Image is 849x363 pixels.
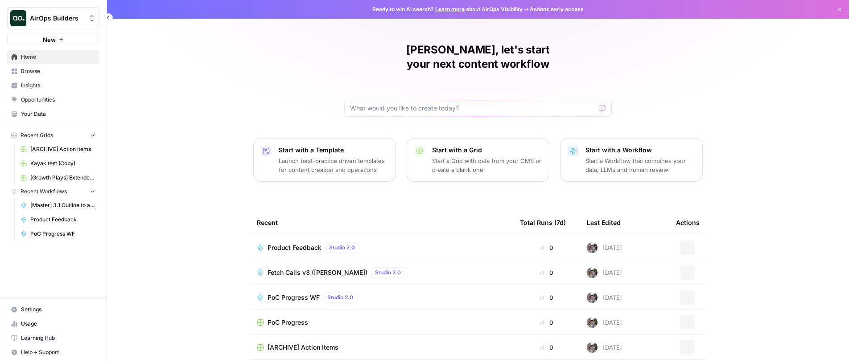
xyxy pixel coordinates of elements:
[16,142,99,156] a: [ARCHIVE] Action Items
[7,64,99,78] a: Browse
[30,230,95,238] span: PoC Progress WF
[268,318,308,327] span: PoC Progress
[327,294,353,302] span: Studio 2.0
[587,242,622,253] div: [DATE]
[432,156,542,174] p: Start a Grid with data from your CMS or create a blank one
[587,267,622,278] div: [DATE]
[432,146,542,155] p: Start with a Grid
[7,345,99,359] button: Help + Support
[21,67,95,75] span: Browse
[587,242,598,253] img: a2mlt6f1nb2jhzcjxsuraj5rj4vi
[520,318,573,327] div: 0
[30,174,95,182] span: [Growth Plays] Extended Research
[21,334,95,342] span: Learning Hub
[10,10,26,26] img: AirOps Builders Logo
[21,110,95,118] span: Your Data
[520,210,566,235] div: Total Runs (7d)
[587,317,598,328] img: a2mlt6f1nb2jhzcjxsuraj5rj4vi
[587,210,621,235] div: Last Edited
[587,317,622,328] div: [DATE]
[30,201,95,209] span: [Master] 3.1 Outline to article
[7,129,99,142] button: Recent Grids
[16,198,99,212] a: [Master] 3.1 Outline to article
[257,292,506,303] a: PoC Progress WFStudio 2.0
[587,342,598,353] img: a2mlt6f1nb2jhzcjxsuraj5rj4vi
[16,171,99,185] a: [Growth Plays] Extended Research
[21,348,95,356] span: Help + Support
[676,210,700,235] div: Actions
[520,343,573,352] div: 0
[268,293,320,302] span: PoC Progress WF
[350,104,595,113] input: What would you like to create today?
[7,93,99,107] a: Opportunities
[407,138,549,182] button: Start with a GridStart a Grid with data from your CMS or create a blank one
[520,268,573,277] div: 0
[530,5,584,13] span: Actions early access
[7,317,99,331] a: Usage
[587,292,598,303] img: a2mlt6f1nb2jhzcjxsuraj5rj4vi
[21,188,67,196] span: Recent Workflows
[435,6,465,12] a: Learn more
[268,268,367,277] span: Fetch Calls v3 ([PERSON_NAME])
[329,244,355,252] span: Studio 2.0
[7,107,99,121] a: Your Data
[21,306,95,314] span: Settings
[7,302,99,317] a: Settings
[16,212,99,227] a: Product Feedback
[7,78,99,93] a: Insights
[375,269,401,277] span: Studio 2.0
[21,131,53,139] span: Recent Grids
[257,267,506,278] a: Fetch Calls v3 ([PERSON_NAME])Studio 2.0
[7,50,99,64] a: Home
[43,35,56,44] span: New
[520,243,573,252] div: 0
[587,267,598,278] img: a2mlt6f1nb2jhzcjxsuraj5rj4vi
[257,210,506,235] div: Recent
[372,5,523,13] span: Ready to win AI search? about AirOps Visibility
[7,7,99,29] button: Workspace: AirOps Builders
[585,156,695,174] p: Start a Workflow that combines your data, LLMs and human review
[587,342,622,353] div: [DATE]
[257,242,506,253] a: Product FeedbackStudio 2.0
[279,156,388,174] p: Launch best-practice driven templates for content creation and operations
[7,185,99,198] button: Recent Workflows
[21,320,95,328] span: Usage
[279,146,388,155] p: Start with a Template
[344,43,612,71] h1: [PERSON_NAME], let's start your next content workflow
[7,331,99,345] a: Learning Hub
[587,292,622,303] div: [DATE]
[268,343,338,352] span: [ARCHIVE] Action Items
[257,318,506,327] a: PoC Progress
[16,227,99,241] a: PoC Progress WF
[268,243,321,252] span: Product Feedback
[257,343,506,352] a: [ARCHIVE] Action Items
[520,293,573,302] div: 0
[16,156,99,171] a: Kayak test (Copy)
[30,159,95,167] span: Kayak test (Copy)
[21,53,95,61] span: Home
[7,33,99,46] button: New
[585,146,695,155] p: Start with a Workflow
[30,14,84,23] span: AirOps Builders
[30,216,95,224] span: Product Feedback
[253,138,396,182] button: Start with a TemplateLaunch best-practice driven templates for content creation and operations
[21,82,95,90] span: Insights
[21,96,95,104] span: Opportunities
[30,145,95,153] span: [ARCHIVE] Action Items
[560,138,703,182] button: Start with a WorkflowStart a Workflow that combines your data, LLMs and human review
